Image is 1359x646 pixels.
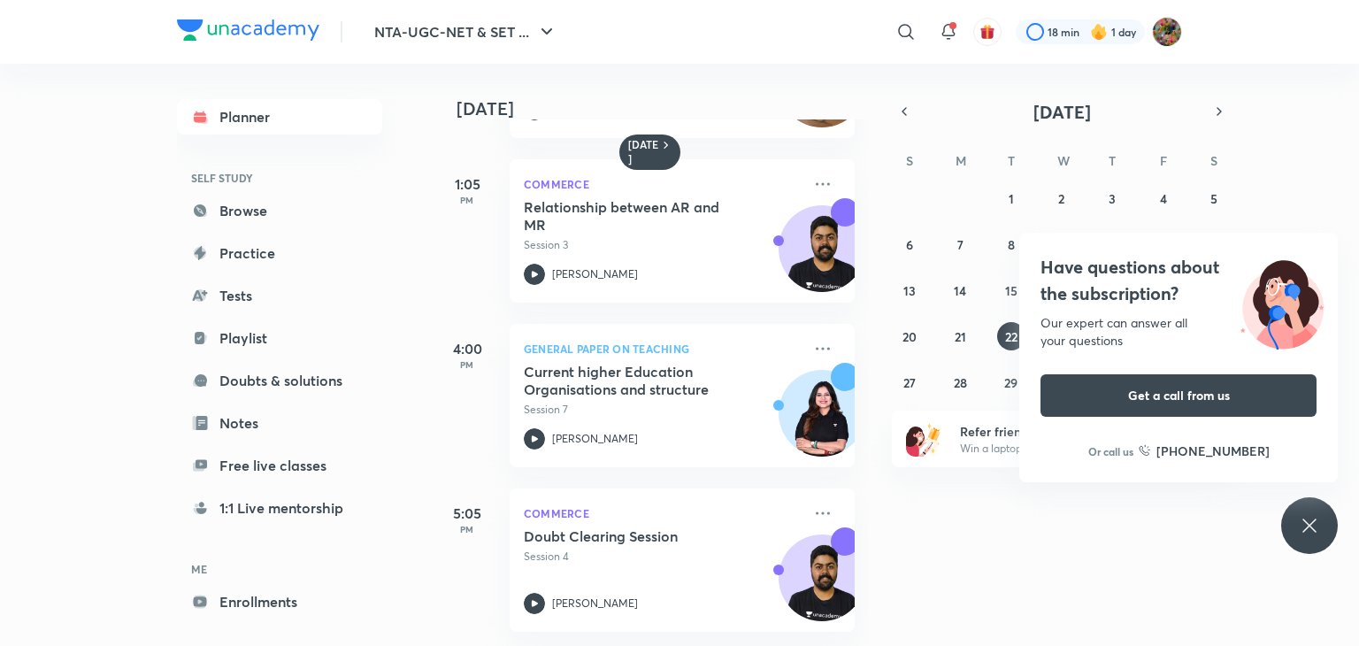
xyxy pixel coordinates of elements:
a: 1:1 Live mentorship [177,490,382,526]
button: [DATE] [917,99,1207,124]
a: Company Logo [177,19,319,45]
abbr: July 7, 2025 [957,236,964,253]
abbr: July 27, 2025 [903,374,916,391]
abbr: July 6, 2025 [906,236,913,253]
h6: SELF STUDY [177,163,382,193]
button: July 13, 2025 [895,276,924,304]
h5: Relationship between AR and MR [524,198,744,234]
p: Win a laptop, vouchers & more [960,441,1178,457]
h6: [PHONE_NUMBER] [1156,442,1270,460]
button: July 15, 2025 [997,276,1025,304]
img: Avatar [779,544,864,629]
button: July 11, 2025 [1149,230,1178,258]
button: July 10, 2025 [1098,230,1126,258]
button: July 9, 2025 [1048,230,1076,258]
abbr: Tuesday [1008,152,1015,169]
abbr: July 21, 2025 [955,328,966,345]
abbr: July 13, 2025 [903,282,916,299]
a: Notes [177,405,382,441]
abbr: July 2, 2025 [1058,190,1064,207]
img: ttu_illustration_new.svg [1226,254,1338,350]
a: Playlist [177,320,382,356]
button: July 14, 2025 [946,276,974,304]
h5: 4:00 [432,338,503,359]
button: July 3, 2025 [1098,184,1126,212]
div: Our expert can answer all your questions [1040,314,1317,350]
img: referral [906,421,941,457]
img: Avatar [779,380,864,465]
button: July 8, 2025 [997,230,1025,258]
p: Session 7 [524,402,802,418]
a: Browse [177,193,382,228]
abbr: Wednesday [1057,152,1070,169]
abbr: Sunday [906,152,913,169]
abbr: July 29, 2025 [1004,374,1017,391]
p: [PERSON_NAME] [552,431,638,447]
img: Company Logo [177,19,319,41]
abbr: July 8, 2025 [1008,236,1015,253]
button: July 27, 2025 [895,368,924,396]
h5: 5:05 [432,503,503,524]
a: Free live classes [177,448,382,483]
h6: Refer friends [960,422,1178,441]
abbr: Friday [1160,152,1167,169]
p: PM [432,359,503,370]
button: July 29, 2025 [997,368,1025,396]
button: July 7, 2025 [946,230,974,258]
abbr: July 5, 2025 [1210,190,1217,207]
button: July 4, 2025 [1149,184,1178,212]
a: Enrollments [177,584,382,619]
h5: Current higher Education Organisations and structure [524,363,744,398]
button: July 2, 2025 [1048,184,1076,212]
abbr: Monday [956,152,966,169]
abbr: July 20, 2025 [902,328,917,345]
a: Tests [177,278,382,313]
p: [PERSON_NAME] [552,266,638,282]
p: Session 4 [524,549,802,565]
img: Avatar [779,215,864,300]
button: Get a call from us [1040,374,1317,417]
button: July 6, 2025 [895,230,924,258]
abbr: July 3, 2025 [1109,190,1116,207]
h4: Have questions about the subscription? [1040,254,1317,307]
a: Planner [177,99,382,135]
p: General Paper on Teaching [524,338,802,359]
a: [PHONE_NUMBER] [1139,442,1270,460]
button: July 20, 2025 [895,322,924,350]
h4: [DATE] [457,98,872,119]
img: Kumkum Bhamra [1152,17,1182,47]
button: July 5, 2025 [1200,184,1228,212]
button: July 22, 2025 [997,322,1025,350]
button: July 12, 2025 [1200,230,1228,258]
img: streak [1090,23,1108,41]
span: [DATE] [1033,100,1091,124]
h6: [DATE] [628,138,659,166]
abbr: Thursday [1109,152,1116,169]
abbr: July 28, 2025 [954,374,967,391]
p: [PERSON_NAME] [552,596,638,611]
abbr: July 4, 2025 [1160,190,1167,207]
abbr: July 14, 2025 [954,282,966,299]
button: NTA-UGC-NET & SET ... [364,14,568,50]
button: July 1, 2025 [997,184,1025,212]
p: PM [432,524,503,534]
abbr: July 15, 2025 [1005,282,1017,299]
p: Or call us [1088,443,1133,459]
button: avatar [973,18,1002,46]
p: Commerce [524,503,802,524]
h6: ME [177,554,382,584]
p: Commerce [524,173,802,195]
h5: Doubt Clearing Session [524,527,744,545]
button: July 28, 2025 [946,368,974,396]
h5: 1:05 [432,173,503,195]
p: PM [432,195,503,205]
abbr: July 22, 2025 [1005,328,1017,345]
button: July 21, 2025 [946,322,974,350]
a: Doubts & solutions [177,363,382,398]
img: avatar [979,24,995,40]
abbr: July 1, 2025 [1009,190,1014,207]
a: Practice [177,235,382,271]
abbr: Saturday [1210,152,1217,169]
p: Session 3 [524,237,802,253]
